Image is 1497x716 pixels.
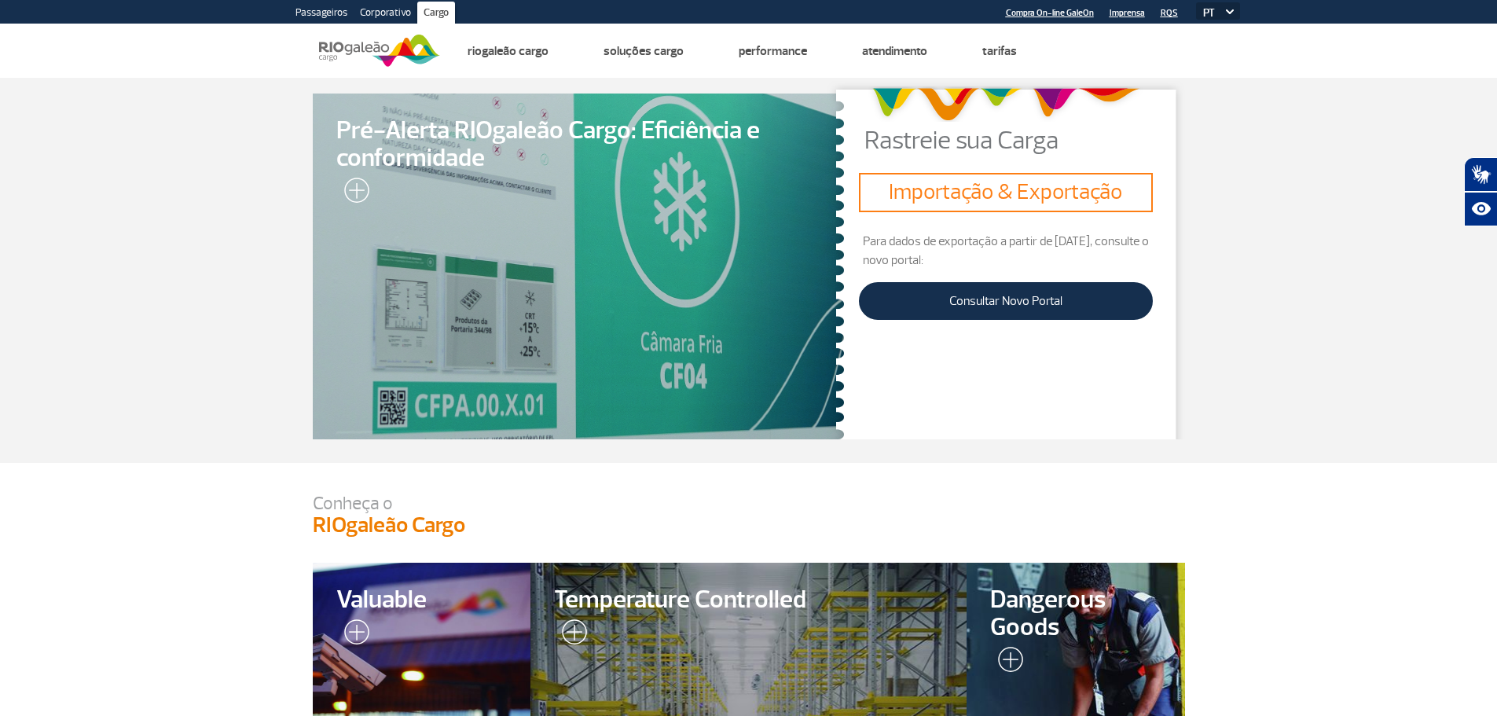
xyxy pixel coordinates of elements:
[859,282,1152,320] a: Consultar Novo Portal
[313,512,1185,539] h3: RIOgaleão Cargo
[866,80,1145,128] img: grafismo
[336,117,821,172] span: Pré-Alerta RIOgaleão Cargo: Eficiência e conformidade
[1110,8,1145,18] a: Imprensa
[1464,192,1497,226] button: Abrir recursos assistivos.
[1161,8,1178,18] a: RQS
[336,178,369,209] img: leia-mais
[468,43,549,59] a: Riogaleão Cargo
[1464,157,1497,192] button: Abrir tradutor de língua de sinais.
[604,43,684,59] a: Soluções Cargo
[864,128,1184,153] p: Rastreie sua Carga
[313,494,1185,512] p: Conheça o
[1006,8,1094,18] a: Compra On-line GaleOn
[1464,157,1497,226] div: Plugin de acessibilidade da Hand Talk.
[289,2,354,27] a: Passageiros
[417,2,455,27] a: Cargo
[982,43,1017,59] a: Tarifas
[336,619,369,651] img: leia-mais
[990,647,1023,678] img: leia-mais
[313,94,845,439] a: Pré-Alerta RIOgaleão Cargo: Eficiência e conformidade
[862,43,927,59] a: Atendimento
[990,586,1161,641] span: Dangerous Goods
[859,232,1152,270] p: Para dados de exportação a partir de [DATE], consulte o novo portal:
[336,586,508,614] span: Valuable
[865,179,1146,206] h3: Importação & Exportação
[739,43,807,59] a: Performance
[554,586,943,614] span: Temperature Controlled
[354,2,417,27] a: Corporativo
[554,619,587,651] img: leia-mais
